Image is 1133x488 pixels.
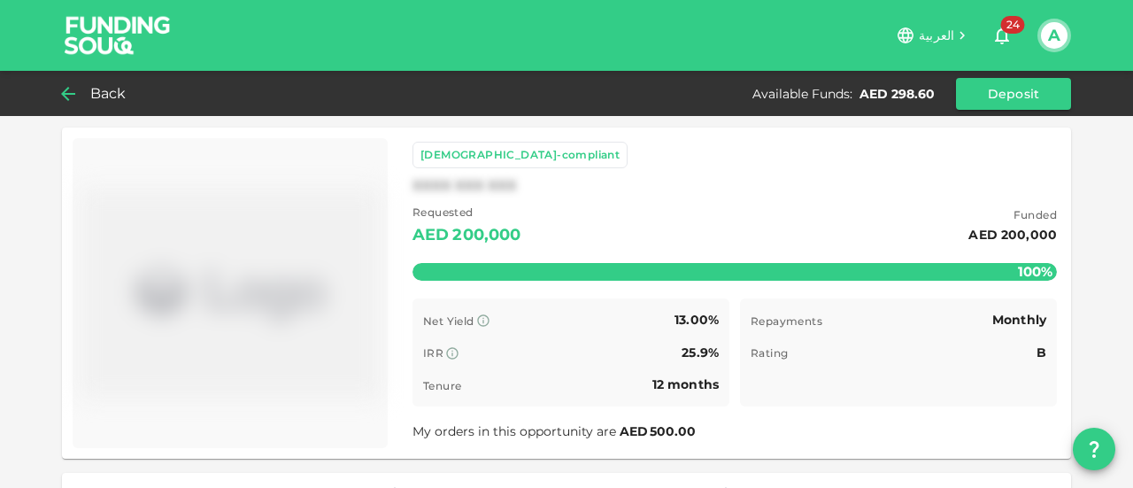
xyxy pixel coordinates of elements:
span: Tenure [423,379,461,392]
button: 24 [984,18,1020,53]
span: IRR [423,346,443,360]
img: Marketplace Logo [80,145,381,441]
span: Net Yield [423,314,474,328]
div: XXXX XXX XXX [412,175,517,197]
div: Available Funds : [752,85,852,103]
div: AED 298.60 [859,85,935,103]
div: [DEMOGRAPHIC_DATA]-compliant [420,146,620,164]
span: B [1037,345,1046,360]
span: Requested [412,204,521,221]
span: 24 [1001,16,1025,34]
span: Rating [751,346,788,360]
span: My orders in this opportunity are [412,423,698,439]
span: Monthly [992,312,1046,328]
span: 12 months [652,376,719,392]
button: question [1073,428,1115,470]
button: A [1041,22,1067,49]
span: Repayments [751,314,822,328]
span: AED [620,423,648,439]
span: العربية [919,27,954,43]
button: Deposit [956,78,1071,110]
span: 13.00% [674,312,719,328]
span: 25.9% [682,345,719,360]
span: Back [90,81,127,106]
span: 500.00 [650,423,696,439]
span: Funded [968,206,1057,224]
